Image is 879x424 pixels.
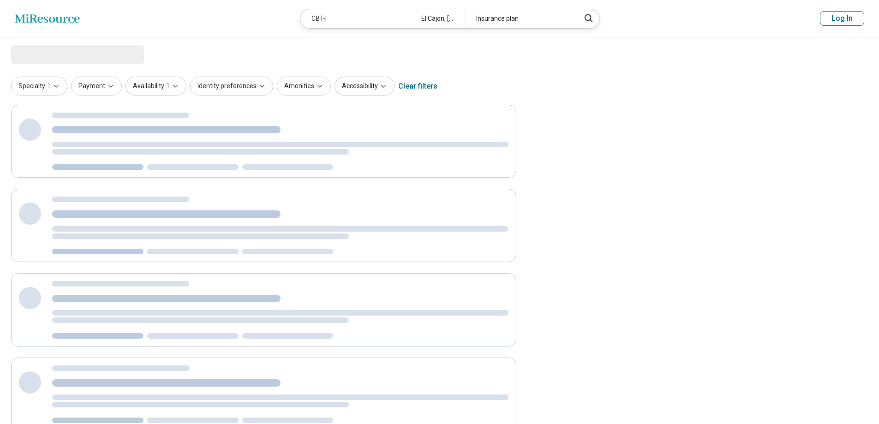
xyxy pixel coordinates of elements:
[465,9,574,28] div: Insurance plan
[190,77,273,96] button: Identity preferences
[11,45,89,63] span: Loading...
[277,77,331,96] button: Amenities
[126,77,186,96] button: Availability1
[71,77,122,96] button: Payment
[300,9,410,28] div: CBT-I
[335,77,395,96] button: Accessibility
[820,11,864,26] button: Log In
[47,81,51,91] span: 1
[398,75,437,97] div: Clear filters
[410,9,465,28] div: El Cajon, [GEOGRAPHIC_DATA]
[11,77,67,96] button: Specialty1
[166,81,170,91] span: 1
